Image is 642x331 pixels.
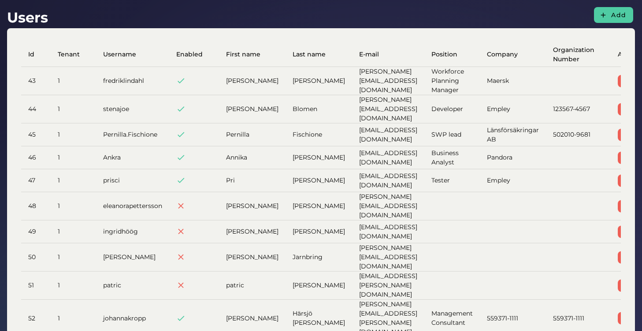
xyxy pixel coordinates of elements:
td: [PERSON_NAME] [219,95,286,123]
td: [EMAIL_ADDRESS][DOMAIN_NAME] [352,169,424,192]
button: Add [594,7,633,23]
td: fredriklindahl [96,67,169,95]
td: [PERSON_NAME][EMAIL_ADDRESS][DOMAIN_NAME] [352,95,424,123]
td: eleanorapettersson [96,192,169,220]
td: patric [96,271,169,300]
span: Position [431,50,457,59]
td: prisci [96,169,169,192]
h1: Users [7,7,48,28]
td: 1 [51,123,96,146]
td: [EMAIL_ADDRESS][DOMAIN_NAME] [352,146,424,169]
td: 43 [21,67,51,95]
td: Business Analyst [424,146,480,169]
td: 1 [51,192,96,220]
td: [PERSON_NAME] [286,271,352,300]
span: Company [487,50,518,59]
td: 44 [21,95,51,123]
span: Add [611,11,626,19]
td: 1 [51,67,96,95]
td: 502010-9681 [546,123,611,146]
td: Pernilla.Fischione [96,123,169,146]
td: Maersk [480,67,546,95]
td: 1 [51,271,96,300]
td: Empley [480,169,546,192]
td: [PERSON_NAME] [219,67,286,95]
td: [PERSON_NAME][EMAIL_ADDRESS][DOMAIN_NAME] [352,67,424,95]
td: [PERSON_NAME] [219,243,286,271]
span: Actions [618,50,642,59]
td: Jarnbring [286,243,352,271]
td: Workforce Planning Manager [424,67,480,95]
td: Annika [219,146,286,169]
td: ingridhöög [96,220,169,243]
td: 49 [21,220,51,243]
td: Developer [424,95,480,123]
td: 1 [51,95,96,123]
td: stenajoe [96,95,169,123]
td: 45 [21,123,51,146]
td: 51 [21,271,51,300]
td: 46 [21,146,51,169]
td: [PERSON_NAME][EMAIL_ADDRESS][DOMAIN_NAME] [352,192,424,220]
td: Empley [480,95,546,123]
td: 123567-4567 [546,95,611,123]
td: [EMAIL_ADDRESS][DOMAIN_NAME] [352,123,424,146]
td: [PERSON_NAME][EMAIL_ADDRESS][DOMAIN_NAME] [352,243,424,271]
td: Länsförsäkringar AB [480,123,546,146]
span: Organization Number [553,45,594,64]
td: [PERSON_NAME] [286,192,352,220]
td: [PERSON_NAME] [219,192,286,220]
td: 1 [51,220,96,243]
span: Enabled [176,50,203,59]
td: [EMAIL_ADDRESS][PERSON_NAME][DOMAIN_NAME] [352,271,424,300]
td: Pernilla [219,123,286,146]
td: Ankra [96,146,169,169]
td: Pandora [480,146,546,169]
td: [PERSON_NAME] [286,169,352,192]
span: Tenant [58,50,80,59]
td: [PERSON_NAME] [286,220,352,243]
td: [PERSON_NAME] [96,243,169,271]
span: E-mail [359,50,379,59]
td: [PERSON_NAME] [286,146,352,169]
td: [PERSON_NAME] [286,67,352,95]
span: Id [28,50,34,59]
span: Username [103,50,136,59]
td: Pri [219,169,286,192]
td: 48 [21,192,51,220]
td: Tester [424,169,480,192]
td: SWP lead [424,123,480,146]
td: Blomen [286,95,352,123]
td: Fischione [286,123,352,146]
td: [PERSON_NAME] [219,220,286,243]
td: [EMAIL_ADDRESS][DOMAIN_NAME] [352,220,424,243]
span: Last name [293,50,326,59]
td: 1 [51,146,96,169]
td: 1 [51,169,96,192]
td: patric [219,271,286,300]
td: 47 [21,169,51,192]
span: First name [226,50,260,59]
td: 1 [51,243,96,271]
td: 50 [21,243,51,271]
